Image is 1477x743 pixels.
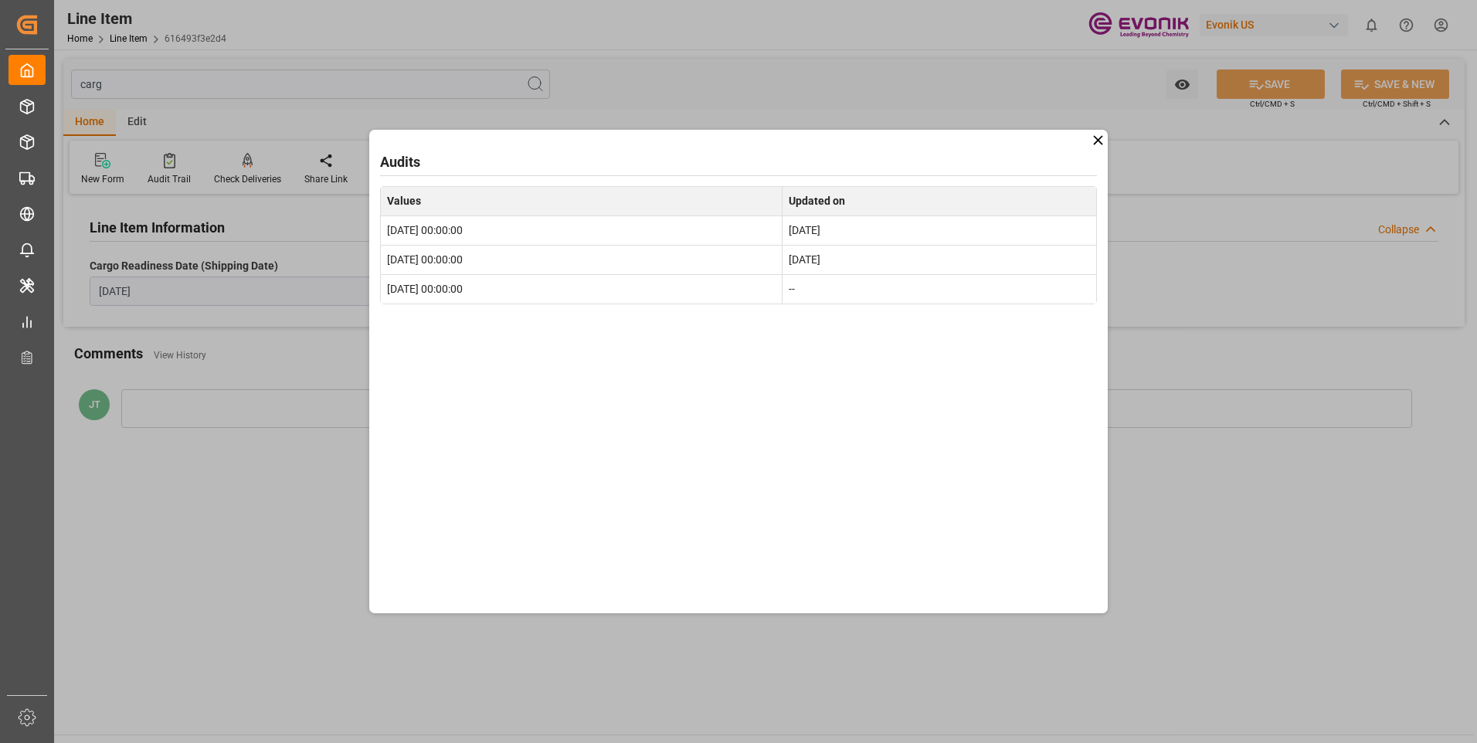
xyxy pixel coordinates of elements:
[783,246,1097,275] td: [DATE]
[381,275,783,304] td: [DATE] 00:00:00
[783,216,1097,246] td: [DATE]
[380,151,1097,172] div: Audits
[783,187,1097,216] th: Updated on
[381,246,783,275] td: [DATE] 00:00:00
[783,275,1097,304] td: --
[381,216,783,246] td: [DATE] 00:00:00
[381,187,783,216] th: Values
